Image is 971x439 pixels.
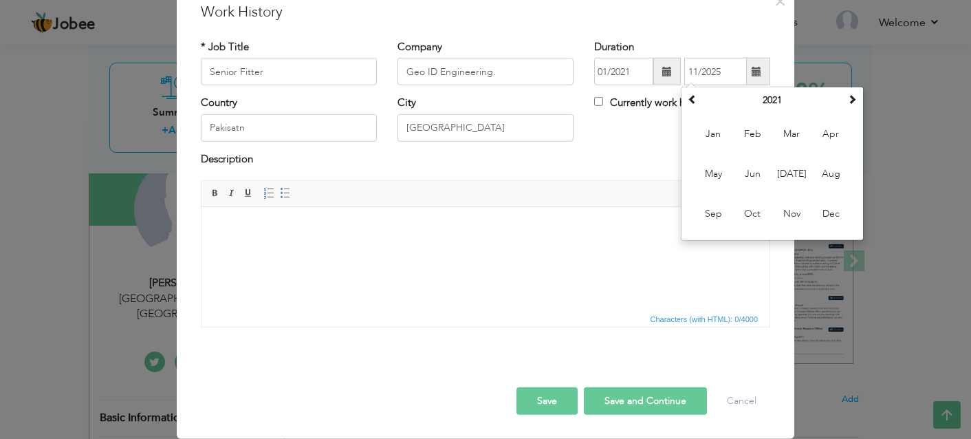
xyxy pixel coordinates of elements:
span: Previous Year [688,94,697,104]
span: Next Year [847,94,857,104]
label: Duration [594,40,634,54]
label: Company [397,40,442,54]
label: Description [201,152,253,167]
th: Select Year [701,90,844,111]
span: May [695,156,732,193]
label: Country [201,96,237,110]
h3: Work History [201,2,770,23]
div: Statistics [648,313,763,325]
span: Apr [812,116,849,153]
span: Sep [695,195,732,233]
span: Mar [773,116,810,153]
span: Dec [812,195,849,233]
label: * Job Title [201,40,249,54]
iframe: Rich Text Editor, workEditor [201,207,770,310]
a: Underline [241,186,256,201]
span: Feb [734,116,771,153]
a: Insert/Remove Numbered List [261,186,276,201]
span: Jan [695,116,732,153]
span: Oct [734,195,771,233]
input: Currently work here [594,97,603,106]
span: Aug [812,156,849,193]
input: From [594,58,653,85]
button: Cancel [713,387,770,415]
span: [DATE] [773,156,810,193]
span: Jun [734,156,771,193]
a: Bold [208,186,223,201]
a: Italic [224,186,239,201]
span: Characters (with HTML): 0/4000 [648,313,761,325]
input: Present [684,58,747,85]
label: Currently work here [594,96,699,110]
label: City [397,96,416,110]
a: Insert/Remove Bulleted List [278,186,293,201]
button: Save and Continue [584,387,707,415]
span: Nov [773,195,810,233]
button: Save [516,387,578,415]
